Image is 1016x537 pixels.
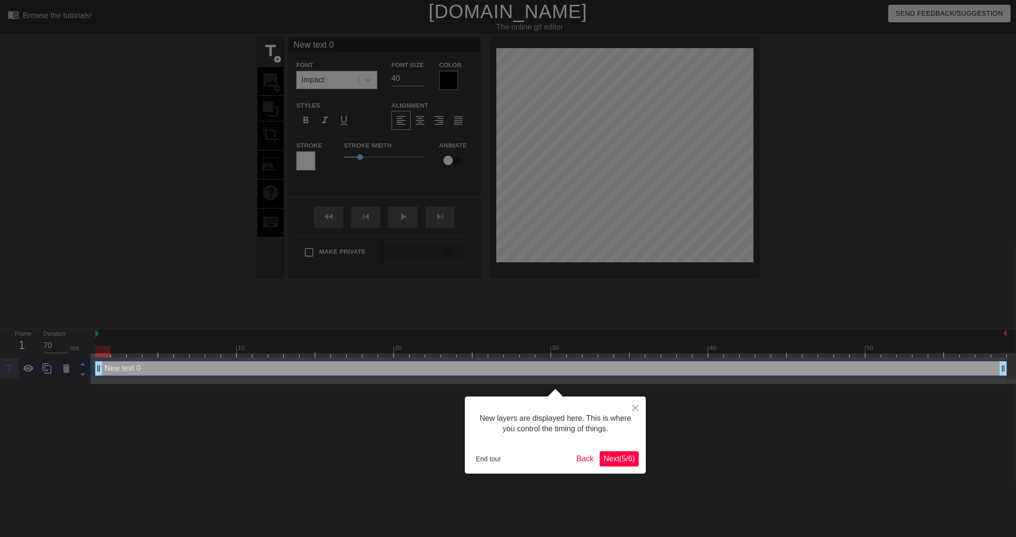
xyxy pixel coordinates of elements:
button: End tour [472,452,505,466]
div: New layers are displayed here. This is where you control the timing of things. [472,404,639,444]
button: Close [625,397,646,418]
span: Next ( 5 / 6 ) [604,455,635,463]
button: Next [600,451,639,467]
button: Back [573,451,598,467]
